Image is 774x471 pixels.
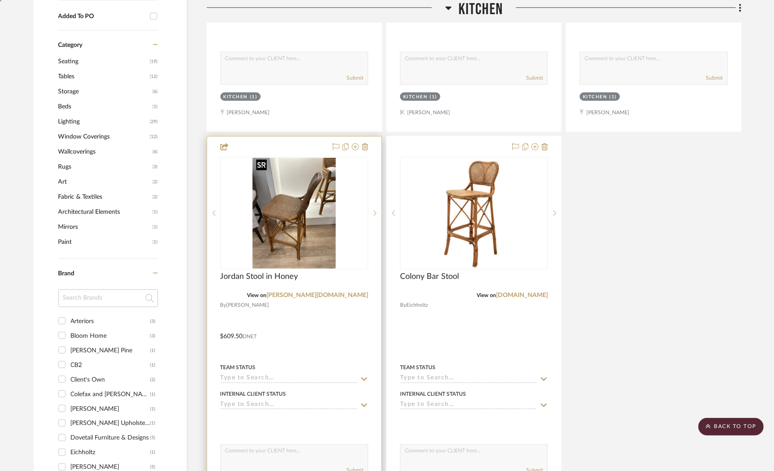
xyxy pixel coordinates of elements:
div: (1) [150,402,156,416]
button: Submit [526,74,543,82]
div: (1) [610,94,617,100]
div: (1) [430,94,437,100]
div: (5) [150,431,156,445]
div: (1) [150,417,156,431]
div: Added To PO [58,13,146,20]
div: Internal Client Status [400,390,466,398]
span: Wallcoverings [58,144,150,159]
div: (1) [150,446,156,460]
span: Mirrors [58,220,150,235]
span: Colony Bar Stool [400,272,459,282]
span: (2) [153,190,158,204]
div: Kitchen [583,94,608,100]
div: Eichholtz [71,446,150,460]
div: Kitchen [223,94,248,100]
span: Architectural Elements [58,205,150,220]
span: By [220,301,227,310]
scroll-to-top-button: BACK TO TOP [698,418,764,436]
div: (3) [150,314,156,328]
div: Team Status [220,364,256,372]
a: [DOMAIN_NAME] [496,293,548,299]
div: Kitchen [403,94,428,100]
div: Dovetail Furniture & Designs [71,431,150,445]
span: Window Coverings [58,129,148,144]
span: (29) [150,115,158,129]
span: (1) [153,205,158,219]
span: By [400,301,406,310]
img: Jordan Stool in Honey [253,158,336,269]
div: (1) [150,358,156,372]
div: [PERSON_NAME] Upholstery [71,417,150,431]
div: Internal Client Status [220,390,286,398]
div: CB2 [71,358,150,372]
span: Tables [58,69,148,84]
div: 0 [400,158,547,269]
span: Category [58,42,83,49]
span: Rugs [58,159,150,174]
span: (19) [150,54,158,69]
input: Type to Search… [220,402,358,410]
div: 0 [221,158,368,269]
div: Bloom Home [71,329,150,343]
span: (12) [150,69,158,84]
span: View on [247,293,266,298]
span: (6) [153,85,158,99]
img: Colony Bar Stool [441,158,508,269]
span: (1) [153,220,158,234]
span: Paint [58,235,150,250]
span: Storage [58,84,150,99]
div: [PERSON_NAME] Pine [71,344,150,358]
div: (1) [150,344,156,358]
span: (2) [153,175,158,189]
span: Jordan Stool in Honey [220,272,298,282]
div: (1) [150,387,156,402]
span: View on [477,293,496,298]
span: Fabric & Textiles [58,189,150,205]
div: (1) [250,94,258,100]
input: Search Brands [58,290,158,307]
span: [PERSON_NAME] [227,301,270,310]
input: Type to Search… [220,375,358,383]
span: Eichholtz [406,301,428,310]
span: Beds [58,99,150,114]
div: Team Status [400,364,435,372]
span: Brand [58,270,75,277]
button: Submit [706,74,723,82]
span: Art [58,174,150,189]
div: Colefax and [PERSON_NAME] [71,387,150,402]
button: Submit [347,74,363,82]
span: (1) [153,235,158,249]
div: (3) [150,329,156,343]
a: [PERSON_NAME][DOMAIN_NAME] [266,293,368,299]
div: Client's Own [71,373,150,387]
span: Seating [58,54,148,69]
span: (12) [150,130,158,144]
div: (2) [150,373,156,387]
span: (1) [153,100,158,114]
span: (6) [153,145,158,159]
input: Type to Search… [400,375,537,383]
input: Type to Search… [400,402,537,410]
span: Lighting [58,114,148,129]
div: Arteriors [71,314,150,328]
div: [PERSON_NAME] [71,402,150,416]
span: (3) [153,160,158,174]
